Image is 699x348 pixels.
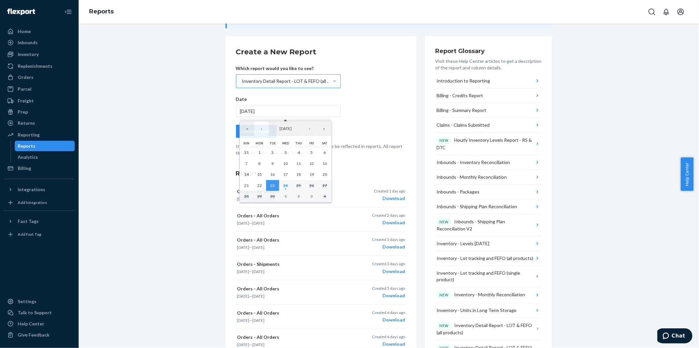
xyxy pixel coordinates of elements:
[292,191,305,202] button: October 2, 2025
[305,158,318,169] button: September 12, 2025
[305,169,318,180] button: September 19, 2025
[284,150,287,155] abbr: September 3, 2025
[4,319,75,329] a: Help Center
[256,141,263,145] abbr: Monday
[271,161,274,166] abbr: September 9, 2025
[435,103,542,118] button: Billing - Summary Report
[269,121,302,136] button: [DATE]
[435,88,542,103] button: Billing - Credits Report
[18,28,31,35] div: Home
[284,194,287,199] abbr: October 1, 2025
[322,183,327,188] abbr: September 27, 2025
[372,317,405,323] div: Download
[318,180,331,191] button: September 27, 2025
[237,212,348,219] p: Orders - All Orders
[18,39,38,46] div: Inbounds
[372,285,405,291] p: Created 5 days ago
[437,92,483,99] div: Billing - Credits Report
[258,161,261,166] abbr: September 8, 2025
[18,98,34,104] div: Freight
[257,194,262,199] abbr: September 29, 2025
[237,318,249,323] time: [DATE]
[374,188,405,194] p: Created 1 day ago
[18,109,28,115] div: Prep
[244,183,249,188] abbr: September 21, 2025
[435,58,542,71] p: Visit these Help Center articles to get a description of the report and column details.
[318,158,331,169] button: September 13, 2025
[237,220,348,226] p: —
[296,161,301,166] abbr: September 11, 2025
[437,78,490,84] div: Introduction to Reporting
[271,150,274,155] abbr: September 2, 2025
[240,180,253,191] button: September 21, 2025
[372,261,405,266] p: Created 3 days ago
[266,180,279,191] button: September 23, 2025
[4,229,75,240] a: Add Fast Tag
[439,323,449,328] p: NEW
[236,65,341,72] p: Which report would you like to see?
[279,169,292,180] button: September 17, 2025
[236,231,406,256] button: Orders - All Orders[DATE]—[DATE]Created 3 days agoDownload
[4,96,75,106] a: Freight
[243,141,249,145] abbr: Sunday
[237,269,348,274] p: —
[18,74,33,81] div: Orders
[437,137,534,151] div: Hourly Inventory Levels Report - RS & DTC
[253,221,265,226] time: [DATE]
[253,294,265,299] time: [DATE]
[237,245,249,250] time: [DATE]
[236,143,406,156] p: It may take up to 2 hours for new information to be reflected in reports. All report time fields ...
[660,5,673,18] button: Open notifications
[439,219,449,225] p: NEW
[253,191,266,202] button: September 29, 2025
[435,118,542,133] button: Claims - Claims Submitted
[236,125,277,138] button: Create report
[62,5,75,18] button: Close Navigation
[279,147,292,158] button: September 3, 2025
[18,120,35,126] div: Returns
[437,203,517,210] div: Inbounds - Shipping Plan Reconciliation
[681,157,693,191] button: Help Center
[240,147,253,158] button: August 31, 2025
[372,212,405,218] p: Created 2 days ago
[372,244,405,250] div: Download
[283,172,288,177] abbr: September 17, 2025
[4,72,75,82] a: Orders
[237,188,348,195] p: Orders - All Orders
[283,161,288,166] abbr: September 10, 2025
[270,183,275,188] abbr: September 23, 2025
[437,189,479,195] div: Inbounds - Packages
[254,121,269,136] button: ‹
[374,195,405,202] div: Download
[266,147,279,158] button: September 2, 2025
[18,86,31,92] div: Parcel
[435,74,542,88] button: Introduction to Reporting
[435,47,542,55] h3: Report Glossary
[435,214,542,237] button: NEWInbounds - Shipping Plan Reconciliation V2
[253,158,266,169] button: September 8, 2025
[253,147,266,158] button: September 1, 2025
[283,183,288,188] abbr: September 24, 2025
[279,158,292,169] button: September 10, 2025
[295,141,302,145] abbr: Thursday
[4,216,75,227] button: Fast Tags
[266,169,279,180] button: September 16, 2025
[18,165,31,172] div: Billing
[237,237,348,243] p: Orders - All Orders
[18,143,36,149] div: Reports
[4,163,75,174] a: Billing
[236,207,406,231] button: Orders - All Orders[DATE]—[DATE]Created 2 days agoDownload
[435,236,542,251] button: Inventory - Levels [DATE]
[237,196,348,202] p: —
[322,172,327,177] abbr: September 20, 2025
[372,237,405,242] p: Created 3 days ago
[253,318,265,323] time: [DATE]
[18,51,39,58] div: Inventory
[439,138,449,143] p: NEW
[309,183,314,188] abbr: September 26, 2025
[18,298,36,305] div: Settings
[435,133,542,155] button: NEWHourly Inventory Levels Report - RS & DTC
[245,161,247,166] abbr: September 7, 2025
